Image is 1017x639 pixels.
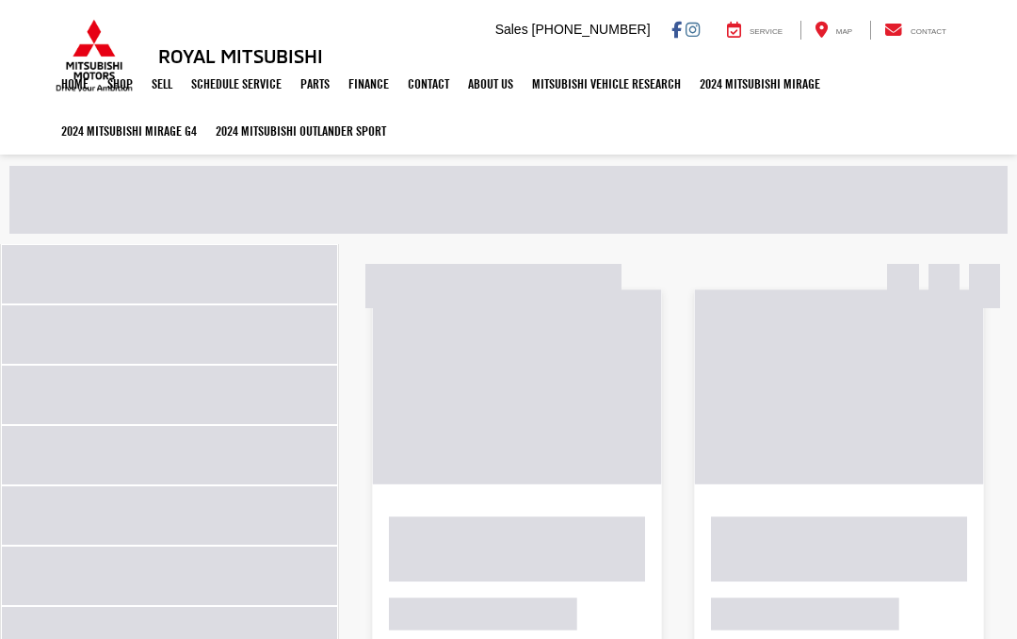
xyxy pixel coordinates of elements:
[911,27,946,36] span: Contact
[690,60,830,107] a: 2024 Mitsubishi Mirage
[713,21,797,40] a: Service
[800,21,866,40] a: Map
[182,60,291,107] a: Schedule Service: Opens in a new tab
[339,60,398,107] a: Finance
[836,27,852,36] span: Map
[671,22,682,37] a: Facebook: Click to visit our Facebook page
[142,60,182,107] a: Sell
[532,22,651,37] span: [PHONE_NUMBER]
[158,45,323,66] h3: Royal Mitsubishi
[398,60,459,107] a: Contact
[523,60,690,107] a: Mitsubishi Vehicle Research
[52,19,137,92] img: Mitsubishi
[686,22,700,37] a: Instagram: Click to visit our Instagram page
[459,60,523,107] a: About Us
[52,60,98,107] a: Home
[52,107,206,155] a: 2024 Mitsubishi Mirage G4
[750,27,783,36] span: Service
[98,60,142,107] a: Shop
[206,107,395,155] a: 2024 Mitsubishi Outlander SPORT
[291,60,339,107] a: Parts: Opens in a new tab
[495,22,528,37] span: Sales
[870,21,960,40] a: Contact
